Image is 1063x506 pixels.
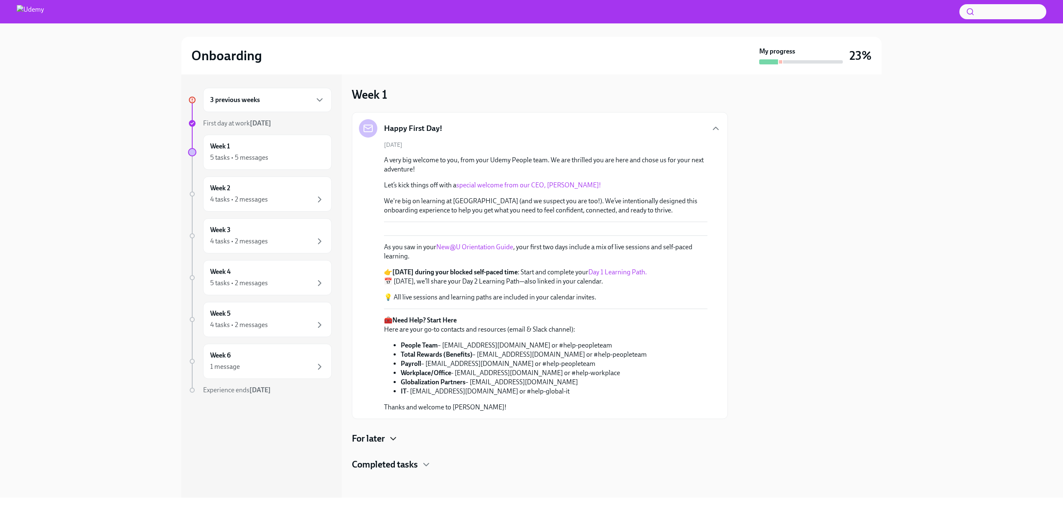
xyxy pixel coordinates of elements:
[401,341,438,349] strong: People Team
[250,119,271,127] strong: [DATE]
[401,350,647,359] li: – [EMAIL_ADDRESS][DOMAIN_NAME] or #help-peopleteam
[210,267,231,276] h6: Week 4
[384,293,707,302] p: 💡 All live sessions and learning paths are included in your calendar invites.
[249,386,271,394] strong: [DATE]
[210,184,230,193] h6: Week 2
[401,360,421,368] strong: Payroll
[203,88,332,112] div: 3 previous weeks
[384,123,442,134] h5: Happy First Day!
[210,309,231,318] h6: Week 5
[188,260,332,295] a: Week 45 tasks • 2 messages
[210,225,231,235] h6: Week 3
[188,218,332,253] a: Week 34 tasks • 2 messages
[384,141,402,149] span: [DATE]
[188,119,332,128] a: First day at work[DATE]
[384,268,707,286] p: 👉 : Start and complete your 📅 [DATE], we’ll share your Day 2 Learning Path—also linked in your ca...
[401,378,465,386] strong: Globalization Partners
[352,458,418,471] h4: Completed tasks
[456,181,601,189] a: special welcome from our CEO, [PERSON_NAME]!
[188,344,332,379] a: Week 61 message
[210,362,240,371] div: 1 message
[401,378,647,387] li: – [EMAIL_ADDRESS][DOMAIN_NAME]
[384,181,707,190] p: Let’s kick things off with a
[401,387,647,396] li: - [EMAIL_ADDRESS][DOMAIN_NAME] or #help-global-it
[188,302,332,337] a: Week 54 tasks • 2 messages
[210,153,268,162] div: 5 tasks • 5 messages
[191,47,262,64] h2: Onboarding
[401,359,647,368] li: – [EMAIL_ADDRESS][DOMAIN_NAME] or #help-peopleteam
[210,351,231,360] h6: Week 6
[210,142,230,151] h6: Week 1
[384,403,647,412] p: Thanks and welcome to [PERSON_NAME]!
[210,95,260,105] h6: 3 previous weeks
[352,432,385,445] h4: For later
[401,368,647,378] li: - [EMAIL_ADDRESS][DOMAIN_NAME] or #help-workplace
[384,197,707,215] p: We're big on learning at [GEOGRAPHIC_DATA] (and we suspect you are too!). We’ve intentionally des...
[401,341,647,350] li: – [EMAIL_ADDRESS][DOMAIN_NAME] or #help-peopleteam
[384,243,707,261] p: As you saw in your , your first two days include a mix of live sessions and self-paced learning.
[392,268,518,276] strong: [DATE] during your blocked self-paced time
[401,387,407,395] strong: IT
[352,458,728,471] div: Completed tasks
[849,48,872,63] h3: 23%
[188,176,332,212] a: Week 24 tasks • 2 messages
[188,135,332,170] a: Week 15 tasks • 5 messages
[352,432,728,445] div: For later
[401,350,473,358] strong: Total Rewards (Benefits)
[210,237,268,246] div: 4 tasks • 2 messages
[401,369,451,377] strong: Workplace/Office
[203,119,271,127] span: First day at work
[436,243,513,251] a: New@U Orientation Guide
[17,5,44,18] img: Udemy
[210,320,268,330] div: 4 tasks • 2 messages
[210,279,268,288] div: 5 tasks • 2 messages
[203,386,271,394] span: Experience ends
[759,47,795,56] strong: My progress
[384,316,647,334] p: 🧰 Here are your go-to contacts and resources (email & Slack channel):
[352,87,387,102] h3: Week 1
[588,268,647,276] a: Day 1 Learning Path.
[392,316,457,324] strong: Need Help? Start Here
[210,195,268,204] div: 4 tasks • 2 messages
[384,156,707,174] p: A very big welcome to you, from your Udemy People team. We are thrilled you are here and chose us...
